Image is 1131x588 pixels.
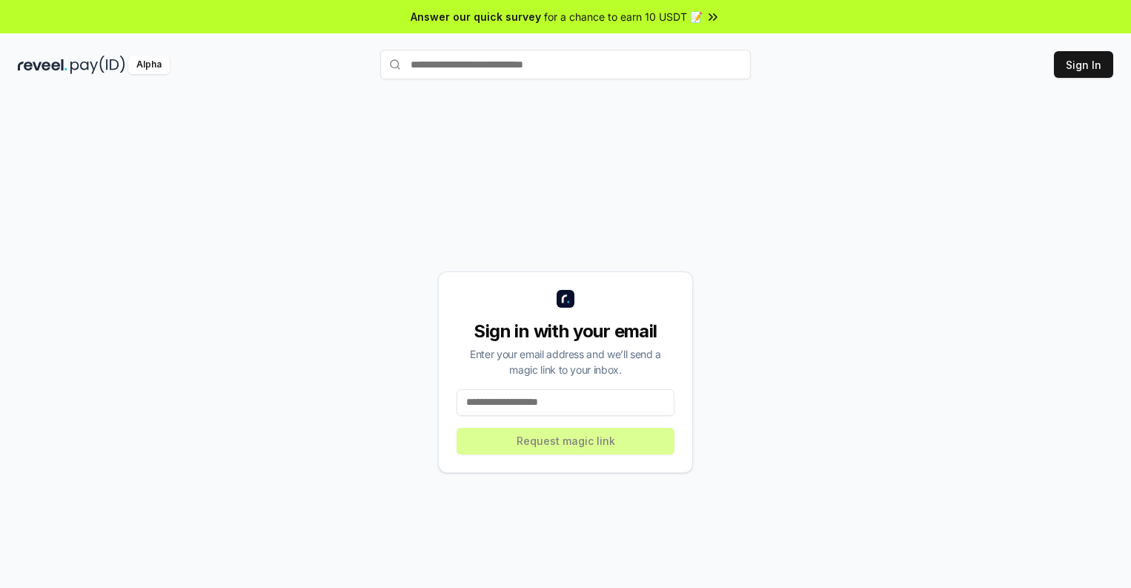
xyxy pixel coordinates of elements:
[128,56,170,74] div: Alpha
[544,9,703,24] span: for a chance to earn 10 USDT 📝
[557,290,574,308] img: logo_small
[1054,51,1113,78] button: Sign In
[411,9,541,24] span: Answer our quick survey
[18,56,67,74] img: reveel_dark
[457,320,674,343] div: Sign in with your email
[457,346,674,377] div: Enter your email address and we’ll send a magic link to your inbox.
[70,56,125,74] img: pay_id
